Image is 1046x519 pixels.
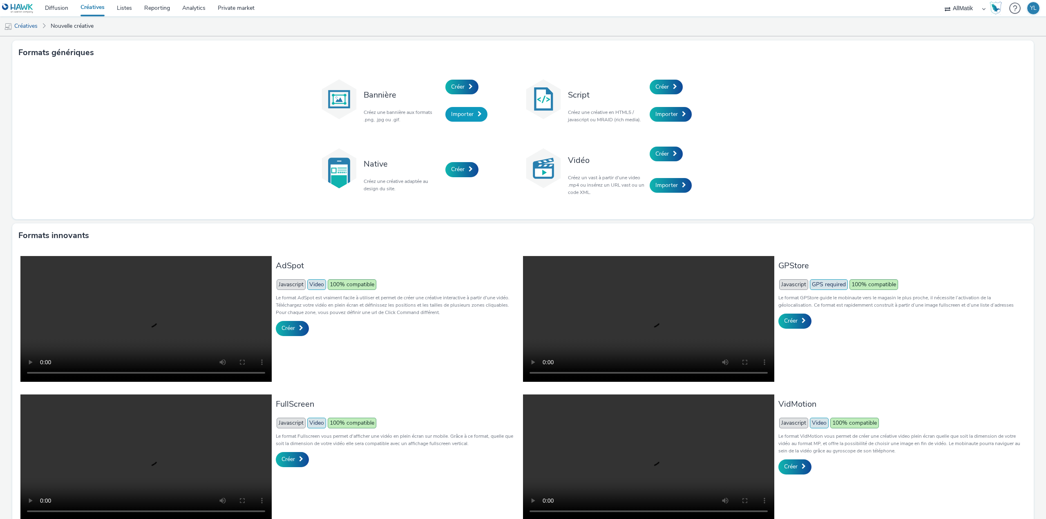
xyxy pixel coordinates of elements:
a: Créer [778,459,811,474]
img: code.svg [523,79,564,120]
p: Créez une bannière aux formats .png, .jpg ou .gif. [364,109,441,123]
span: 100% compatible [328,418,376,428]
a: Créer [276,321,309,336]
p: Créez un vast à partir d'une video .mp4 ou insérez un URL vast ou un code XML. [568,174,646,196]
span: Javascript [277,279,306,290]
a: Hawk Academy [990,2,1005,15]
p: Créez une créative adaptée au design du site. [364,178,441,192]
span: Video [307,418,326,428]
a: Créer [778,314,811,328]
img: undefined Logo [2,3,34,13]
span: Importer [451,110,474,118]
span: Créer [784,463,798,470]
img: banner.svg [319,79,360,120]
h3: Bannière [364,89,441,100]
p: Le format GPStore guide le mobinaute vers le magasin le plus proche, il nécessite l’activation de... [778,294,1021,309]
h3: FullScreen [276,399,519,410]
span: Javascript [779,418,808,428]
h3: AdSpot [276,260,519,271]
span: Video [307,279,326,290]
a: Créer [276,452,309,467]
h3: Native [364,158,441,169]
span: 100% compatible [849,279,898,290]
a: Importer [445,107,487,122]
a: Importer [650,178,692,193]
a: Importer [650,107,692,122]
h3: Vidéo [568,155,646,166]
p: Le format AdSpot est vraiment facile à utiliser et permet de créer une créative interactive à par... [276,294,519,316]
img: mobile [4,22,12,31]
span: Créer [451,165,465,173]
span: Créer [784,317,798,325]
span: Créer [655,83,669,91]
h3: GPStore [778,260,1021,271]
p: Le format Fullscreen vous permet d'afficher une vidéo en plein écran sur mobile. Grâce à ce forma... [276,432,519,447]
h3: Formats innovants [18,229,89,242]
img: native.svg [319,148,360,189]
span: 100% compatible [328,279,376,290]
span: Javascript [277,418,306,428]
span: 100% compatible [830,418,879,428]
a: Nouvelle créative [47,16,98,36]
img: video.svg [523,148,564,189]
span: Video [810,418,829,428]
span: Javascript [779,279,808,290]
h3: Script [568,89,646,100]
p: Le format VidMotion vous permet de créer une créative video plein écran quelle que soit la dimens... [778,432,1021,454]
a: Créer [445,80,478,94]
span: Importer [655,110,678,118]
span: Créer [655,150,669,158]
a: Créer [445,162,478,177]
span: Créer [282,455,295,463]
a: Créer [650,80,683,94]
h3: Formats génériques [18,47,94,59]
a: Créer [650,147,683,161]
p: Créez une créative en HTML5 / javascript ou MRAID (rich media). [568,109,646,123]
span: Importer [655,181,678,189]
span: Créer [282,324,295,332]
img: Hawk Academy [990,2,1002,15]
div: YL [1030,2,1037,14]
h3: VidMotion [778,399,1021,410]
span: Créer [451,83,465,91]
span: GPS required [810,279,848,290]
